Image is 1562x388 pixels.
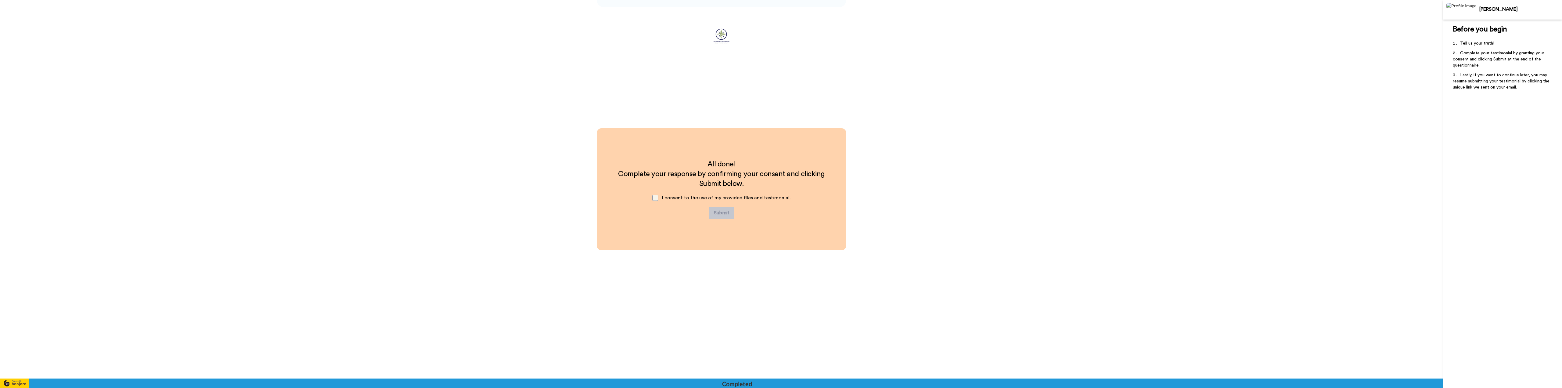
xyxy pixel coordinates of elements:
span: Before you begin [1453,26,1507,33]
span: Complete your response by confirming your consent and clicking Submit below. [618,170,826,187]
span: I consent to the use of my provided files and testimonial. [662,195,791,200]
span: All done! [707,161,736,168]
span: Lastly, if you want to continue later, you may resume submitting your testimonial by clicking the... [1453,73,1551,89]
img: Profile Image [1446,3,1476,9]
span: Tell us your truth! [1460,41,1494,45]
span: Complete your testimonial by granting your consent and clicking Submit at the end of the question... [1453,51,1546,67]
div: Completed [722,379,751,388]
button: Submit [709,207,734,219]
div: [PERSON_NAME] [1479,6,1562,12]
